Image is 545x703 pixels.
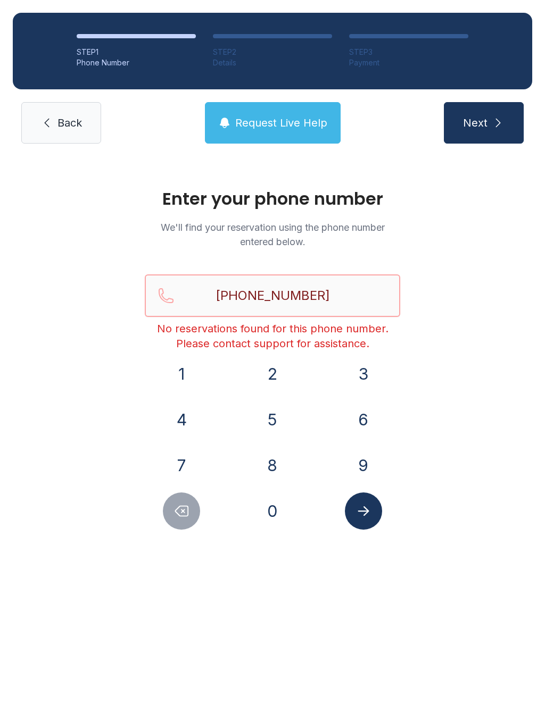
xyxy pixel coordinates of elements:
[235,115,327,130] span: Request Live Help
[349,47,468,57] div: STEP 3
[349,57,468,68] div: Payment
[163,401,200,438] button: 4
[163,492,200,530] button: Delete number
[254,492,291,530] button: 0
[463,115,488,130] span: Next
[345,355,382,392] button: 3
[163,447,200,484] button: 7
[145,190,400,207] h1: Enter your phone number
[345,447,382,484] button: 9
[213,47,332,57] div: STEP 2
[163,355,200,392] button: 1
[57,115,82,130] span: Back
[145,220,400,249] p: We'll find your reservation using the phone number entered below.
[77,47,196,57] div: STEP 1
[254,355,291,392] button: 2
[145,321,400,351] div: No reservations found for this phone number. Please contact support for assistance.
[77,57,196,68] div: Phone Number
[254,401,291,438] button: 5
[213,57,332,68] div: Details
[345,401,382,438] button: 6
[145,274,400,317] input: Reservation phone number
[345,492,382,530] button: Submit lookup form
[254,447,291,484] button: 8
